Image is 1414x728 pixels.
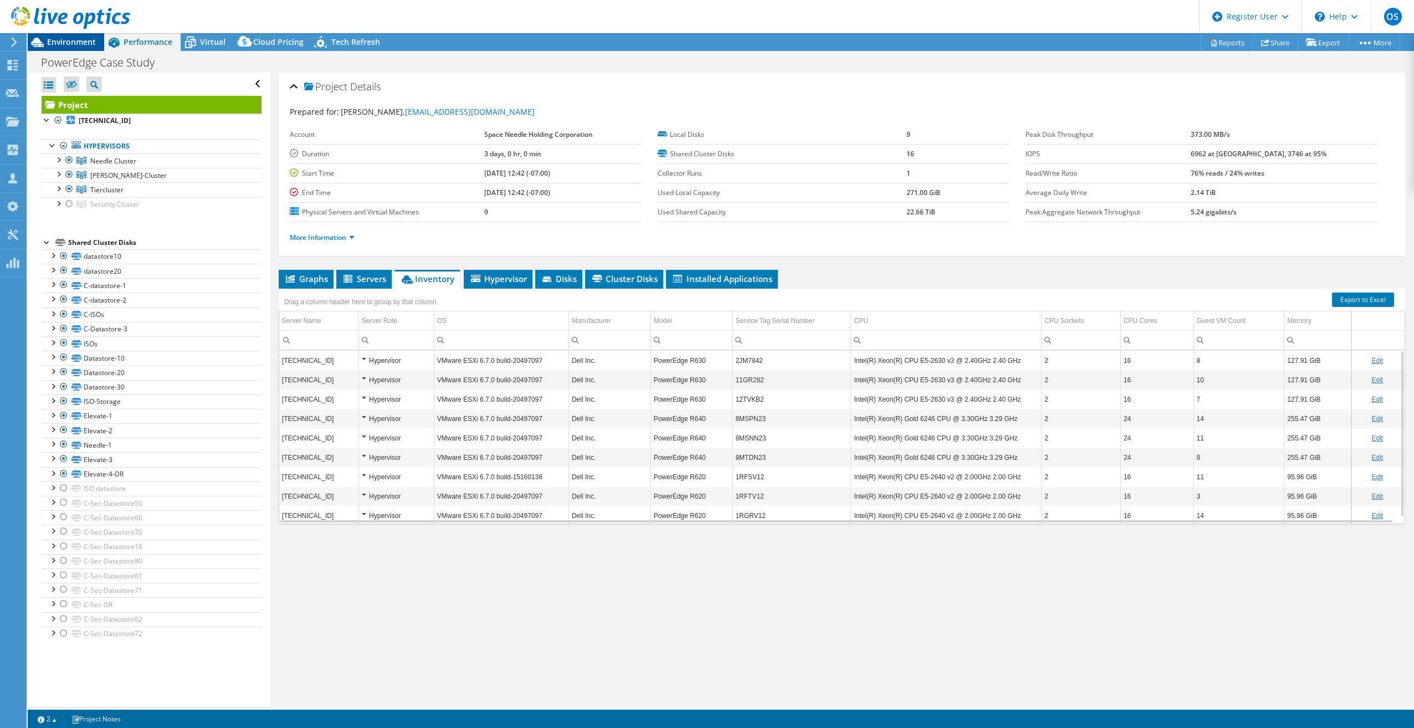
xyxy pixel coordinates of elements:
[434,486,568,506] td: Column OS, Value VMware ESXi 6.7.0 build-20497097
[1044,314,1084,327] div: CPU Sockets
[735,314,814,327] div: Service Tag Serial Number
[1042,370,1121,389] td: Column CPU Sockets, Value 2
[47,37,96,47] span: Environment
[1191,207,1237,217] b: 5.24 gigabits/s
[568,311,650,331] td: Manufacturer Column
[851,448,1042,467] td: Column CPU, Value Intel(R) Xeon(R) Gold 6246 CPU @ 3.30GHz 3.29 GHz
[405,106,535,117] a: [EMAIL_ADDRESS][DOMAIN_NAME]
[851,330,1042,350] td: Column CPU, Filter cell
[906,168,910,178] b: 1
[279,370,359,389] td: Column Server Name, Value 10.32.116.10
[42,249,262,264] a: datastore10
[1298,34,1349,51] a: Export
[484,168,550,178] b: [DATE] 12:42 (-07:00)
[1284,409,1351,428] td: Column Memory, Value 255.47 GiB
[434,389,568,409] td: Column OS, Value VMware ESXi 6.7.0 build-20497097
[469,273,527,284] span: Hypervisor
[1120,486,1193,506] td: Column CPU Cores, Value 16
[42,452,262,466] a: Elevate-3
[359,506,434,525] td: Column Server Role, Value Hypervisor
[650,448,732,467] td: Column Model, Value PowerEdge R640
[1120,351,1193,370] td: Column CPU Cores, Value 16
[359,330,434,350] td: Column Server Role, Filter cell
[90,171,167,180] span: [PERSON_NAME]-Cluster
[290,148,484,160] label: Duration
[42,540,262,554] a: C-Sec-Datastore10
[437,314,447,327] div: OS
[42,293,262,307] a: C-datastore-2
[1042,389,1121,409] td: Column CPU Sockets, Value 2
[200,37,226,47] span: Virtual
[1193,370,1284,389] td: Column Guest VM Count, Value 10
[851,486,1042,506] td: Column CPU, Value Intel(R) Xeon(R) CPU E5-2640 v2 @ 2.00GHz 2.00 GHz
[42,409,262,423] a: Elevate-1
[1120,428,1193,448] td: Column CPU Cores, Value 24
[282,314,321,327] div: Server Name
[284,273,328,284] span: Graphs
[851,428,1042,448] td: Column CPU, Value Intel(R) Xeon(R) Gold 6246 CPU @ 3.30GHz 3.29 GHz
[331,37,380,47] span: Tech Refresh
[434,448,568,467] td: Column OS, Value VMware ESXi 6.7.0 build-20497097
[1120,448,1193,467] td: Column CPU Cores, Value 24
[650,506,732,525] td: Column Model, Value PowerEdge R620
[1026,148,1191,160] label: IOPS
[650,428,732,448] td: Column Model, Value PowerEdge R640
[1193,311,1284,331] td: Guest VM Count Column
[1193,330,1284,350] td: Column Guest VM Count, Filter cell
[42,568,262,583] a: C-Sec-Datastore61
[350,80,381,93] span: Details
[30,712,64,726] a: 2
[341,106,535,117] span: [PERSON_NAME],
[906,188,940,197] b: 271.00 GiB
[1193,389,1284,409] td: Column Guest VM Count, Value 7
[1371,376,1383,384] a: Edit
[1287,314,1311,327] div: Memory
[1284,311,1351,331] td: Memory Column
[42,264,262,278] a: datastore20
[362,393,431,406] div: Hypervisor
[658,129,906,140] label: Local Disks
[90,185,124,194] span: Tiercluster
[568,448,650,467] td: Column Manufacturer, Value Dell Inc.
[1371,473,1383,481] a: Edit
[568,351,650,370] td: Column Manufacturer, Value Dell Inc.
[1042,351,1121,370] td: Column CPU Sockets, Value 2
[362,490,431,503] div: Hypervisor
[42,365,262,380] a: Datastore-20
[90,156,136,166] span: Needle Cluster
[1193,506,1284,525] td: Column Guest VM Count, Value 14
[359,409,434,428] td: Column Server Role, Value Hypervisor
[290,106,339,117] label: Prepared for:
[568,370,650,389] td: Column Manufacturer, Value Dell Inc.
[279,330,359,350] td: Column Server Name, Filter cell
[484,207,488,217] b: 9
[42,307,262,322] a: C-ISOs
[359,370,434,389] td: Column Server Role, Value Hypervisor
[42,481,262,496] a: ISO datastore
[42,583,262,597] a: C-Sec-Datastore71
[362,470,431,484] div: Hypervisor
[1193,409,1284,428] td: Column Guest VM Count, Value 14
[434,428,568,448] td: Column OS, Value VMware ESXi 6.7.0 build-20497097
[732,486,851,506] td: Column Service Tag Serial Number, Value 1RFTV12
[42,627,262,641] a: C-Sec-Datastore72
[42,336,262,351] a: ISOs
[1120,409,1193,428] td: Column CPU Cores, Value 24
[1120,467,1193,486] td: Column CPU Cores, Value 16
[359,486,434,506] td: Column Server Role, Value Hypervisor
[1191,168,1264,178] b: 76% reads / 24% writes
[484,149,541,158] b: 3 days, 0 hr, 0 min
[1124,314,1157,327] div: CPU Cores
[64,712,129,726] a: Project Notes
[1284,428,1351,448] td: Column Memory, Value 255.47 GiB
[654,314,672,327] div: Model
[1284,370,1351,389] td: Column Memory, Value 127.91 GiB
[434,506,568,525] td: Column OS, Value VMware ESXi 6.7.0 build-20497097
[851,370,1042,389] td: Column CPU, Value Intel(R) Xeon(R) CPU E5-2630 v3 @ 2.40GHz 2.40 GHz
[434,467,568,486] td: Column OS, Value VMware ESXi 6.7.0 build-15160138
[1284,330,1351,350] td: Column Memory, Filter cell
[1371,512,1383,520] a: Edit
[1193,486,1284,506] td: Column Guest VM Count, Value 3
[484,130,593,139] b: Space Needle Holding Corporation
[359,428,434,448] td: Column Server Role, Value Hypervisor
